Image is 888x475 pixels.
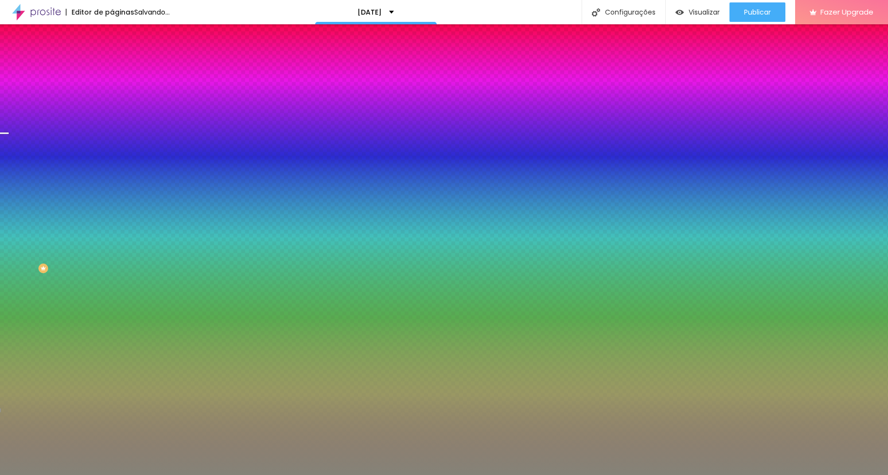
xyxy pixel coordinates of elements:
p: [DATE] [357,9,382,16]
button: Publicar [729,2,785,22]
span: Publicar [744,8,771,16]
div: Editor de páginas [66,9,134,16]
img: view-1.svg [675,8,684,17]
img: Icone [592,8,600,17]
button: Visualizar [666,2,729,22]
div: Salvando... [134,9,170,16]
span: Visualizar [689,8,720,16]
span: Fazer Upgrade [820,8,873,16]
